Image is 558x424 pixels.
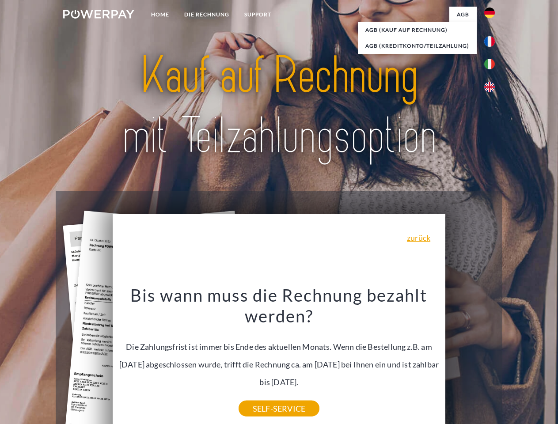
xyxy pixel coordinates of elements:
[407,234,430,242] a: zurück
[484,82,495,92] img: en
[177,7,237,23] a: DIE RECHNUNG
[84,42,474,169] img: title-powerpay_de.svg
[449,7,477,23] a: agb
[144,7,177,23] a: Home
[358,22,477,38] a: AGB (Kauf auf Rechnung)
[239,401,319,416] a: SELF-SERVICE
[484,8,495,18] img: de
[118,284,440,409] div: Die Zahlungsfrist ist immer bis Ende des aktuellen Monats. Wenn die Bestellung z.B. am [DATE] abg...
[484,36,495,47] img: fr
[63,10,134,19] img: logo-powerpay-white.svg
[358,38,477,54] a: AGB (Kreditkonto/Teilzahlung)
[237,7,279,23] a: SUPPORT
[484,59,495,69] img: it
[118,284,440,327] h3: Bis wann muss die Rechnung bezahlt werden?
